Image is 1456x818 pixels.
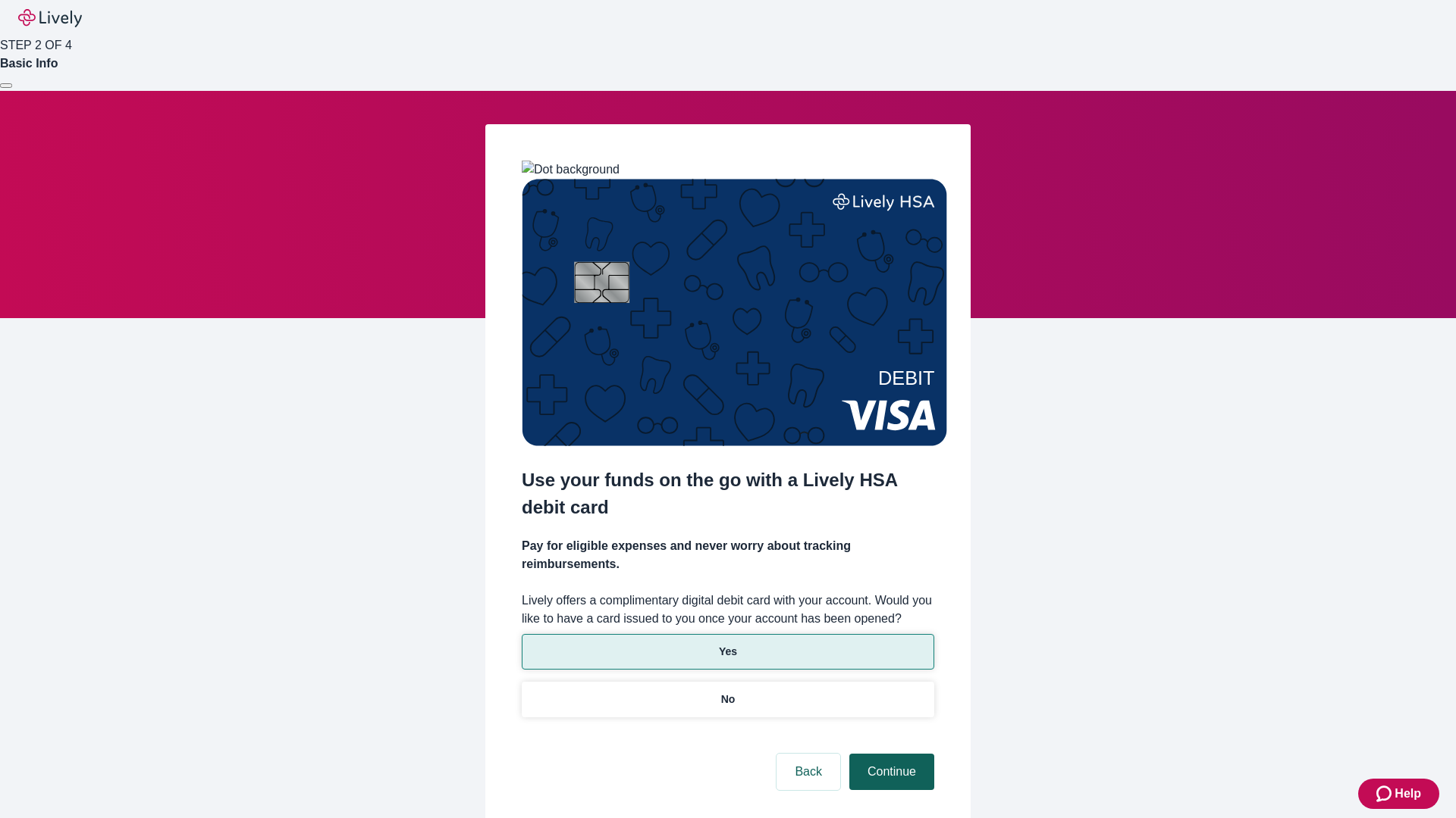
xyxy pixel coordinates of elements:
[719,644,737,660] p: Yes
[1395,785,1421,803] span: Help
[522,179,947,446] img: Debit card
[522,161,620,179] img: Dot background
[721,692,736,707] p: No
[1376,785,1395,803] svg: Zendesk support icon
[522,634,934,670] button: Yes
[522,682,934,717] button: No
[522,537,934,573] h4: Pay for eligible expenses and never worry about tracking reimbursements.
[522,592,934,628] label: Lively offers a complimentary digital debit card with your account. Would you like to have a card...
[849,754,934,790] button: Continue
[522,467,934,521] h2: Use your funds on the go with a Lively HSA debit card
[18,9,82,27] img: Lively
[1358,779,1439,809] button: Zendesk support iconHelp
[777,754,840,790] button: Back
